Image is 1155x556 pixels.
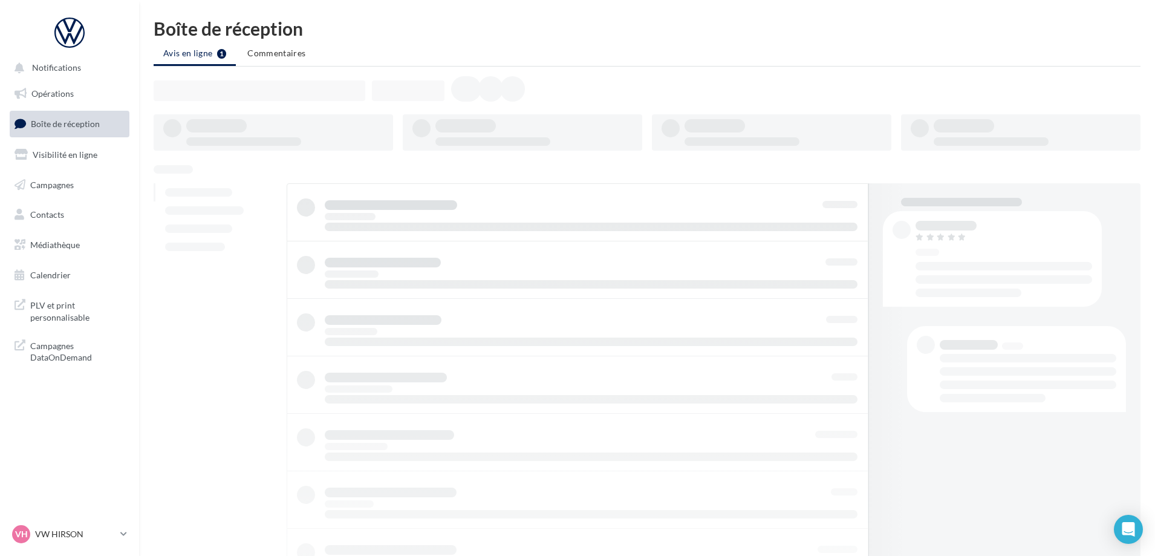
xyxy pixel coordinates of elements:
[10,523,129,546] a: VH VW HIRSON
[32,63,81,73] span: Notifications
[1114,515,1143,544] div: Open Intercom Messenger
[7,263,132,288] a: Calendrier
[7,142,132,168] a: Visibilité en ligne
[15,528,28,540] span: VH
[7,292,132,328] a: PLV et print personnalisable
[7,202,132,227] a: Contacts
[30,338,125,364] span: Campagnes DataOnDemand
[35,528,115,540] p: VW HIRSON
[7,81,132,106] a: Opérations
[7,111,132,137] a: Boîte de réception
[30,297,125,323] span: PLV et print personnalisable
[7,172,132,198] a: Campagnes
[154,19,1140,38] div: Boîte de réception
[31,88,74,99] span: Opérations
[30,209,64,220] span: Contacts
[31,119,100,129] span: Boîte de réception
[7,232,132,258] a: Médiathèque
[30,240,80,250] span: Médiathèque
[7,333,132,368] a: Campagnes DataOnDemand
[247,48,305,58] span: Commentaires
[30,270,71,280] span: Calendrier
[33,149,97,160] span: Visibilité en ligne
[30,179,74,189] span: Campagnes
